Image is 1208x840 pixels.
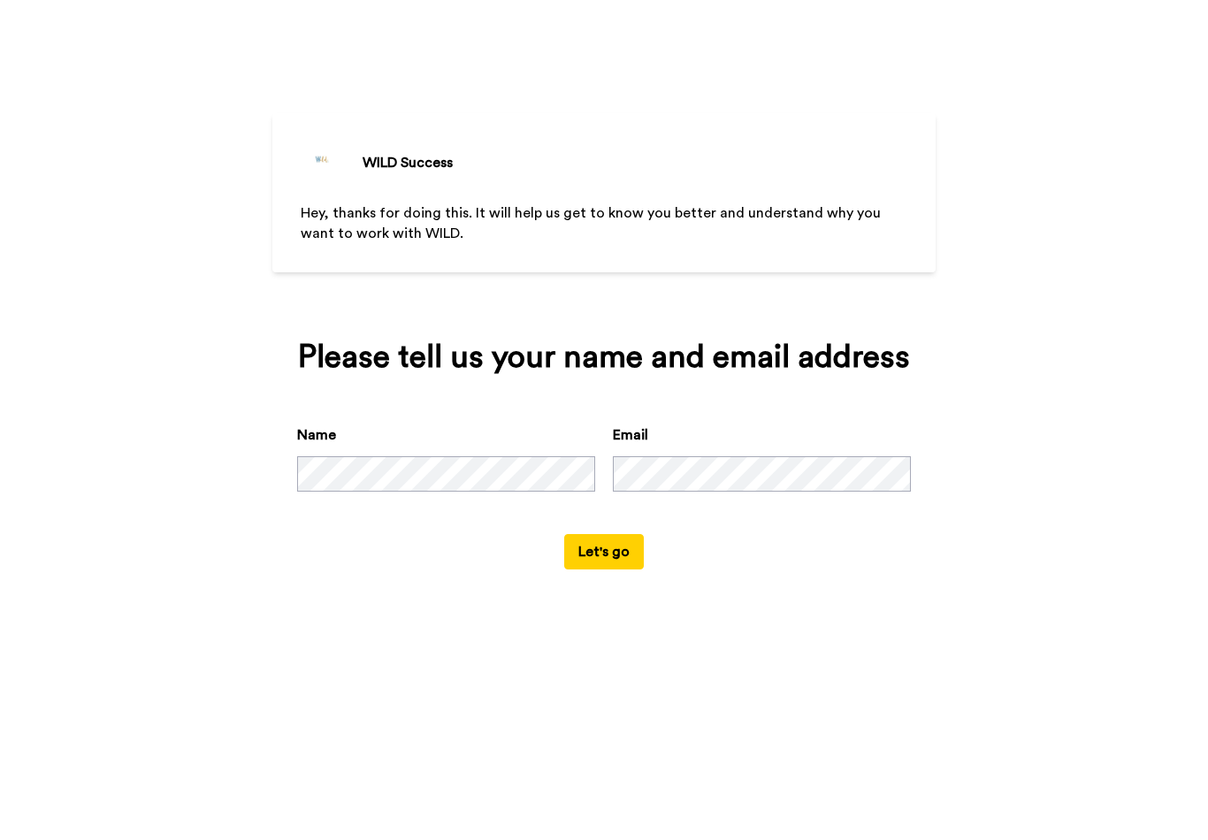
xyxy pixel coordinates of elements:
[297,340,911,375] div: Please tell us your name and email address
[363,152,453,173] div: WILD Success
[564,534,644,569] button: Let's go
[613,424,648,446] label: Email
[297,424,336,446] label: Name
[301,206,884,241] span: Hey, thanks for doing this. It will help us get to know you better and understand why you want to...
